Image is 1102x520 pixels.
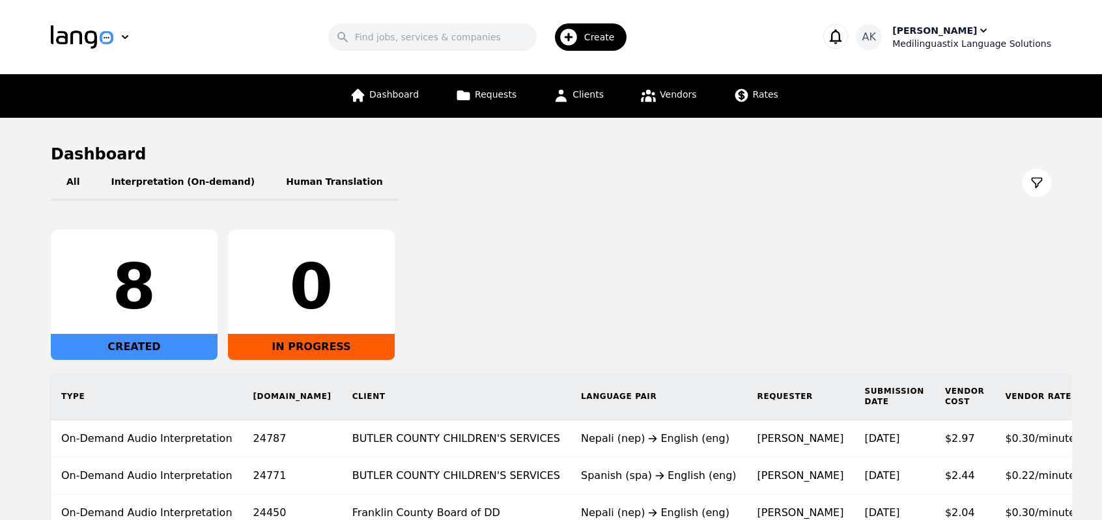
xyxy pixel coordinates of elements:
[342,74,427,118] a: Dashboard
[61,256,207,318] div: 8
[342,458,571,495] td: BUTLER COUNTY CHILDREN'S SERVICES
[935,458,995,495] td: $2.44
[51,334,218,360] div: CREATED
[892,24,977,37] div: [PERSON_NAME]
[753,89,778,100] span: Rates
[935,373,995,420] th: Vendor Cost
[571,373,747,420] th: Language Pair
[51,420,243,458] td: On-Demand Audio Interpretation
[537,18,635,56] button: Create
[1005,469,1075,482] span: $0.22/minute
[51,458,243,495] td: On-Demand Audio Interpretation
[660,89,696,100] span: Vendors
[228,334,395,360] div: IN PROGRESS
[726,74,786,118] a: Rates
[581,468,737,484] div: Spanish (spa) English (eng)
[856,24,1051,50] button: AK[PERSON_NAME]Medilinguastix Language Solutions
[864,432,899,445] time: [DATE]
[243,420,342,458] td: 24787
[995,373,1086,420] th: Vendor Rate
[270,165,399,201] button: Human Translation
[51,373,243,420] th: Type
[935,420,995,458] td: $2.97
[854,373,934,420] th: Submission Date
[342,420,571,458] td: BUTLER COUNTY CHILDREN'S SERVICES
[342,373,571,420] th: Client
[369,89,419,100] span: Dashboard
[475,89,516,100] span: Requests
[632,74,704,118] a: Vendors
[238,256,384,318] div: 0
[243,373,342,420] th: [DOMAIN_NAME]
[747,420,855,458] td: [PERSON_NAME]
[243,458,342,495] td: 24771
[51,144,1051,165] h1: Dashboard
[862,29,876,45] span: AK
[51,165,95,201] button: All
[584,31,624,44] span: Create
[1023,169,1051,197] button: Filter
[328,23,537,51] input: Find jobs, services & companies
[747,373,855,420] th: Requester
[572,89,604,100] span: Clients
[864,469,899,482] time: [DATE]
[1005,506,1075,519] span: $0.30/minute
[864,506,899,519] time: [DATE]
[545,74,612,118] a: Clients
[747,458,855,495] td: [PERSON_NAME]
[51,25,113,49] img: Logo
[581,431,737,446] div: Nepali (nep) English (eng)
[892,37,1051,50] div: Medilinguastix Language Solutions
[1005,432,1075,445] span: $0.30/minute
[447,74,524,118] a: Requests
[95,165,270,201] button: Interpretation (On-demand)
